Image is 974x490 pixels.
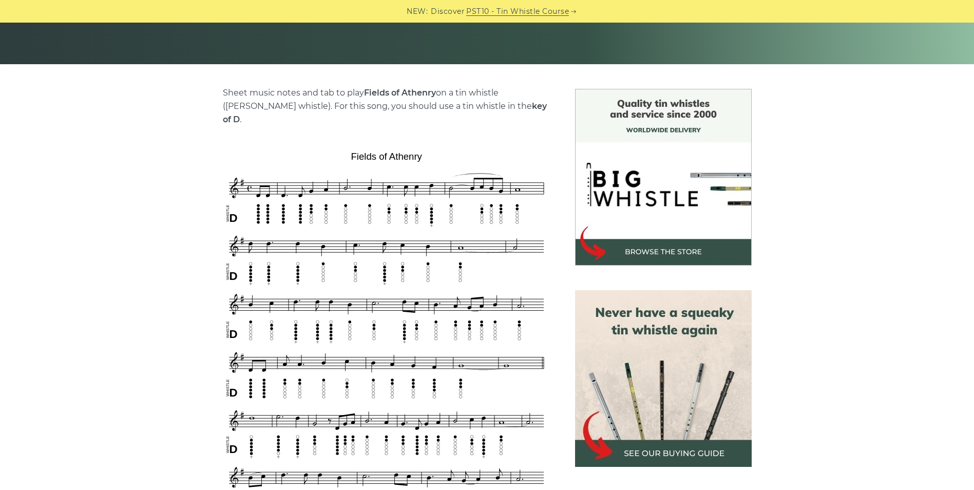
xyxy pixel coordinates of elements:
[223,86,550,126] p: Sheet music notes and tab to play on a tin whistle ([PERSON_NAME] whistle). For this song, you sh...
[407,6,428,17] span: NEW:
[466,6,569,17] a: PST10 - Tin Whistle Course
[223,101,547,124] strong: key of D
[364,88,436,98] strong: Fields of Athenry
[431,6,465,17] span: Discover
[575,290,752,467] img: tin whistle buying guide
[575,89,752,266] img: BigWhistle Tin Whistle Store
